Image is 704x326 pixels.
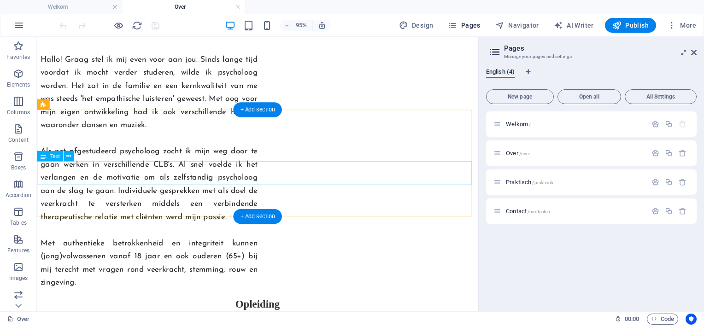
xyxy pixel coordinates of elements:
[615,314,639,325] h6: Session time
[557,89,621,104] button: Open all
[625,89,697,104] button: All Settings
[651,207,659,215] div: Settings
[486,68,697,86] div: Language Tabs
[686,314,697,325] button: Usercentrics
[10,219,27,227] p: Tables
[665,120,673,128] div: Duplicate
[504,44,697,52] h2: Pages
[7,81,30,88] p: Elements
[7,314,29,325] a: Click to cancel selection. Double-click to open Pages
[532,180,553,185] span: /praktisch
[11,164,26,171] p: Boxes
[395,18,437,33] button: Design
[6,53,30,61] p: Favorites
[663,18,700,33] button: More
[503,150,647,156] div: Over/over
[495,21,539,30] span: Navigator
[554,21,594,30] span: AI Writer
[665,178,673,186] div: Duplicate
[7,109,30,116] p: Columns
[519,151,530,156] span: /over
[651,314,674,325] span: Code
[233,103,282,117] div: + Add section
[605,18,656,33] button: Publish
[113,20,124,31] button: Click here to leave preview mode and continue editing
[679,120,686,128] div: The startpage cannot be deleted
[612,21,649,30] span: Publish
[504,52,678,61] h3: Manage your pages and settings
[651,149,659,157] div: Settings
[631,315,633,322] span: :
[399,21,434,30] span: Design
[625,314,639,325] span: 00 00
[486,66,515,79] span: English (4)
[506,179,553,186] span: Click to open page
[629,94,692,99] span: All Settings
[132,20,142,31] i: Reload page
[318,21,326,29] i: On resize automatically adjust zoom level to fit chosen device.
[492,18,543,33] button: Navigator
[667,21,696,30] span: More
[679,178,686,186] div: Remove
[8,136,29,144] p: Content
[506,208,550,215] span: Click to open page
[550,18,598,33] button: AI Writer
[665,207,673,215] div: Duplicate
[490,94,550,99] span: New page
[529,122,531,127] span: /
[503,121,647,127] div: Welkom/
[444,18,484,33] button: Pages
[6,192,31,199] p: Accordion
[665,149,673,157] div: Duplicate
[647,314,678,325] button: Code
[294,20,309,31] h6: 95%
[503,179,647,185] div: Praktisch/praktisch
[679,207,686,215] div: Remove
[486,89,554,104] button: New page
[506,121,531,128] span: Click to open page
[7,247,29,254] p: Features
[131,20,142,31] button: reload
[679,149,686,157] div: Remove
[503,208,647,214] div: Contact/contacten
[448,21,480,30] span: Pages
[651,120,659,128] div: Settings
[506,150,530,157] span: Click to open page
[50,154,60,159] span: Text
[395,18,437,33] div: Design (Ctrl+Alt+Y)
[280,20,313,31] button: 95%
[651,178,659,186] div: Settings
[562,94,617,99] span: Open all
[528,209,550,214] span: /contacten
[123,2,245,12] h4: Over
[9,274,28,282] p: Images
[233,209,282,224] div: + Add section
